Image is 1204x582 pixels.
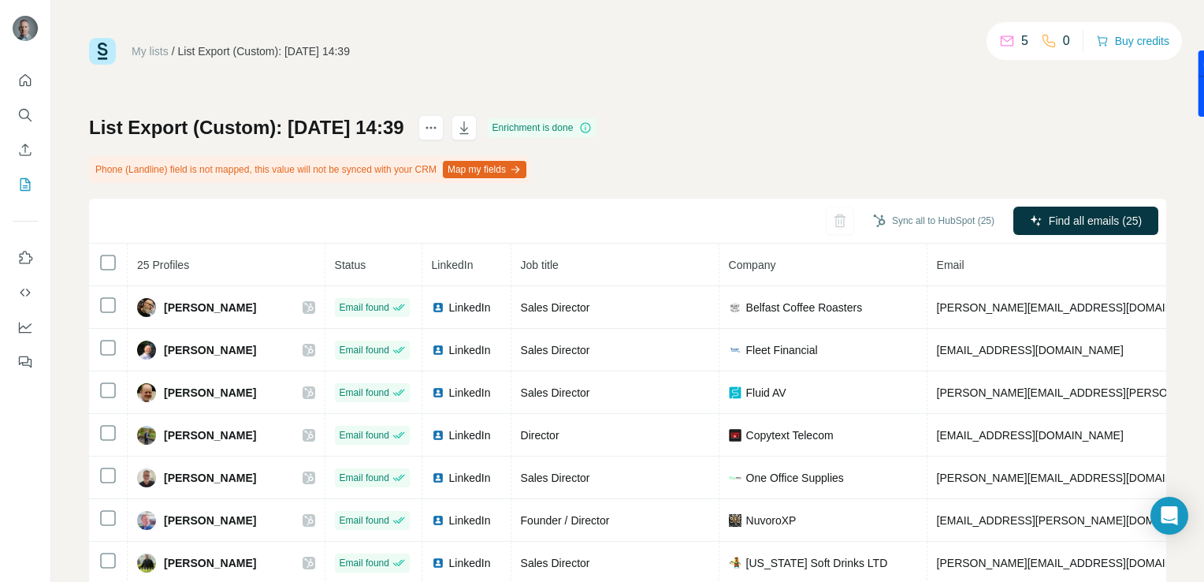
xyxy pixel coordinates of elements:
[521,386,590,399] span: Sales Director
[418,115,444,140] button: actions
[340,300,389,315] span: Email found
[432,259,474,271] span: LinkedIn
[746,300,863,315] span: Belfast Coffee Roasters
[746,470,844,486] span: One Office Supplies
[1096,30,1169,52] button: Buy credits
[172,43,175,59] li: /
[178,43,350,59] div: List Export (Custom): [DATE] 14:39
[137,259,189,271] span: 25 Profiles
[937,429,1124,442] span: [EMAIL_ADDRESS][DOMAIN_NAME]
[449,427,491,443] span: LinkedIn
[13,313,38,341] button: Dashboard
[1013,207,1158,235] button: Find all emails (25)
[164,300,256,315] span: [PERSON_NAME]
[164,427,256,443] span: [PERSON_NAME]
[1150,497,1188,535] div: Open Intercom Messenger
[13,101,38,129] button: Search
[521,301,590,314] span: Sales Director
[449,385,491,401] span: LinkedIn
[432,514,444,527] img: LinkedIn logo
[432,429,444,442] img: LinkedIn logo
[521,344,590,356] span: Sales Director
[13,136,38,164] button: Enrich CSV
[137,341,156,360] img: Avatar
[488,118,597,137] div: Enrichment is done
[432,301,444,314] img: LinkedIn logo
[13,16,38,41] img: Avatar
[137,554,156,573] img: Avatar
[340,471,389,485] span: Email found
[89,115,404,140] h1: List Export (Custom): [DATE] 14:39
[340,556,389,570] span: Email found
[13,66,38,95] button: Quick start
[137,511,156,530] img: Avatar
[449,342,491,358] span: LinkedIn
[521,514,610,527] span: Founder / Director
[164,513,256,528] span: [PERSON_NAME]
[13,244,38,272] button: Use Surfe on LinkedIn
[13,278,38,307] button: Use Surfe API
[89,38,116,65] img: Surfe Logo
[432,472,444,484] img: LinkedIn logo
[746,513,797,528] span: NuvoroXP
[729,386,741,399] img: company-logo
[340,513,389,528] span: Email found
[335,259,366,271] span: Status
[432,386,444,399] img: LinkedIn logo
[449,555,491,571] span: LinkedIn
[862,209,1005,233] button: Sync all to HubSpot (25)
[137,383,156,402] img: Avatar
[746,555,888,571] span: [US_STATE] Soft Drinks LTD
[746,385,786,401] span: Fluid AV
[729,556,741,569] img: company-logo
[729,344,741,356] img: company-logo
[432,557,444,569] img: LinkedIn logo
[164,470,256,486] span: [PERSON_NAME]
[164,555,256,571] span: [PERSON_NAME]
[729,429,741,442] img: company-logo
[1049,213,1142,229] span: Find all emails (25)
[746,427,834,443] span: Copytext Telecom
[443,161,526,178] button: Map my fields
[937,259,964,271] span: Email
[137,468,156,487] img: Avatar
[164,385,256,401] span: [PERSON_NAME]
[164,342,256,358] span: [PERSON_NAME]
[340,386,389,400] span: Email found
[13,170,38,199] button: My lists
[13,348,38,376] button: Feedback
[137,426,156,445] img: Avatar
[729,301,741,314] img: company-logo
[89,156,530,183] div: Phone (Landline) field is not mapped, this value will not be synced with your CRM
[729,472,741,484] img: company-logo
[449,300,491,315] span: LinkedIn
[1021,32,1028,50] p: 5
[340,343,389,357] span: Email found
[521,472,590,484] span: Sales Director
[729,514,741,527] img: company-logo
[521,557,590,569] span: Sales Director
[746,342,818,358] span: Fleet Financial
[729,259,776,271] span: Company
[1063,32,1070,50] p: 0
[432,344,444,356] img: LinkedIn logo
[521,259,559,271] span: Job title
[340,428,389,442] span: Email found
[132,45,169,58] a: My lists
[937,344,1124,356] span: [EMAIL_ADDRESS][DOMAIN_NAME]
[521,429,559,442] span: Director
[449,470,491,486] span: LinkedIn
[449,513,491,528] span: LinkedIn
[137,298,156,317] img: Avatar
